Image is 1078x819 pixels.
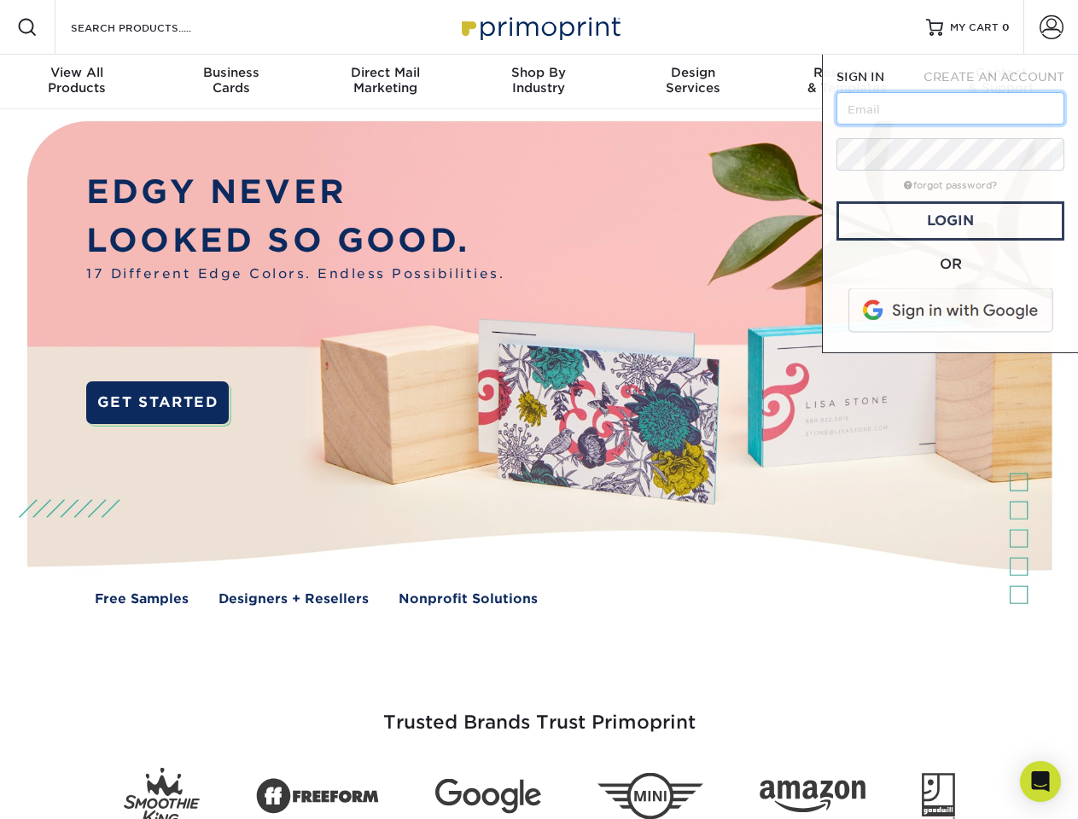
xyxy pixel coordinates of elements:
[69,17,236,38] input: SEARCH PRODUCTS.....
[760,781,865,813] img: Amazon
[836,201,1064,241] a: Login
[154,55,307,109] a: BusinessCards
[950,20,999,35] span: MY CART
[308,55,462,109] a: Direct MailMarketing
[86,264,504,284] span: 17 Different Edge Colors. Endless Possibilities.
[616,65,770,96] div: Services
[462,55,615,109] a: Shop ByIndustry
[616,55,770,109] a: DesignServices
[770,55,924,109] a: Resources& Templates
[836,254,1064,275] div: OR
[86,168,504,217] p: EDGY NEVER
[154,65,307,80] span: Business
[836,92,1064,125] input: Email
[924,70,1064,84] span: CREATE AN ACCOUNT
[154,65,307,96] div: Cards
[40,671,1039,754] h3: Trusted Brands Trust Primoprint
[86,381,229,424] a: GET STARTED
[770,65,924,80] span: Resources
[95,590,189,609] a: Free Samples
[308,65,462,96] div: Marketing
[1002,21,1010,33] span: 0
[462,65,615,80] span: Shop By
[454,9,625,45] img: Primoprint
[399,590,538,609] a: Nonprofit Solutions
[308,65,462,80] span: Direct Mail
[1020,761,1061,802] div: Open Intercom Messenger
[616,65,770,80] span: Design
[462,65,615,96] div: Industry
[922,773,955,819] img: Goodwill
[435,779,541,814] img: Google
[836,70,884,84] span: SIGN IN
[770,65,924,96] div: & Templates
[219,590,369,609] a: Designers + Resellers
[86,217,504,265] p: LOOKED SO GOOD.
[904,180,997,191] a: forgot password?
